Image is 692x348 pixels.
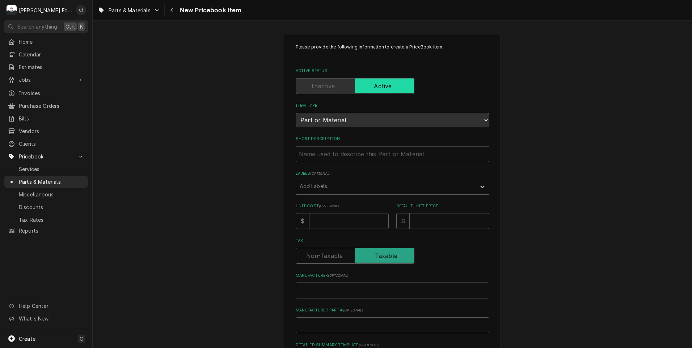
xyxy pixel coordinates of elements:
a: Vendors [4,125,88,137]
div: Marshall Food Equipment Service's Avatar [7,5,17,15]
a: Parts & Materials [4,176,88,188]
span: ( optional ) [343,308,363,312]
button: Navigate back [166,4,178,16]
span: Invoices [19,89,84,97]
span: Services [19,165,84,173]
div: $ [396,213,410,229]
a: Discounts [4,201,88,213]
span: Reports [19,227,84,234]
a: Purchase Orders [4,100,88,112]
span: Miscellaneous [19,191,84,198]
span: New Pricebook Item [178,5,242,15]
span: K [80,23,83,30]
div: Item Type [296,103,489,127]
a: Miscellaneous [4,188,88,200]
a: Go to Jobs [4,74,88,86]
span: Tax Rates [19,216,84,224]
a: Tax Rates [4,214,88,226]
div: Unit Cost [296,203,389,229]
span: Purchase Orders [19,102,84,110]
a: Services [4,163,88,175]
span: Bills [19,115,84,122]
div: Labels [296,171,489,194]
a: Invoices [4,87,88,99]
div: Active [296,78,489,94]
a: Go to Pricebook [4,150,88,162]
span: Calendar [19,51,84,58]
span: Search anything [17,23,57,30]
a: Home [4,36,88,48]
div: Tax [296,238,489,264]
span: C [80,335,83,343]
div: C( [76,5,86,15]
label: Detailed Summary Template [296,342,489,348]
label: Default Unit Price [396,203,489,209]
a: Calendar [4,48,88,60]
span: Discounts [19,203,84,211]
span: ( optional ) [359,343,379,347]
span: Pricebook [19,153,73,160]
input: Name used to describe this Part or Material [296,146,489,162]
span: Parts & Materials [109,7,151,14]
div: Active Status [296,68,489,94]
div: Chris Murphy (103)'s Avatar [76,5,86,15]
span: Clients [19,140,84,148]
p: Please provide the following information to create a PriceBook item. [296,44,489,57]
label: Short Description [296,136,489,142]
div: [PERSON_NAME] Food Equipment Service [19,7,72,14]
span: ( optional ) [328,273,348,277]
span: Vendors [19,127,84,135]
label: Manufacturer Part # [296,307,489,313]
div: Manufacturer Part # [296,307,489,333]
label: Labels [296,171,489,177]
span: ( optional ) [310,171,330,175]
label: Manufacturer [296,273,489,279]
a: Reports [4,225,88,237]
div: Default Unit Price [396,203,489,229]
span: What's New [19,315,84,322]
span: Home [19,38,84,46]
label: Unit Cost [296,203,389,209]
span: Parts & Materials [19,178,84,186]
span: ( optional ) [319,204,339,208]
label: Item Type [296,103,489,109]
div: M [7,5,17,15]
a: Go to What's New [4,313,88,324]
div: Short Description [296,136,489,162]
div: $ [296,213,309,229]
a: Bills [4,113,88,124]
div: Manufacturer [296,273,489,298]
span: Help Center [19,302,84,310]
a: Go to Help Center [4,300,88,312]
button: Search anythingCtrlK [4,20,88,33]
label: Tax [296,238,489,244]
a: Go to Parts & Materials [95,4,163,16]
a: Clients [4,138,88,150]
span: Ctrl [66,23,75,30]
span: Create [19,336,35,342]
a: Estimates [4,61,88,73]
span: Estimates [19,63,84,71]
label: Active Status [296,68,489,74]
span: Jobs [19,76,73,84]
